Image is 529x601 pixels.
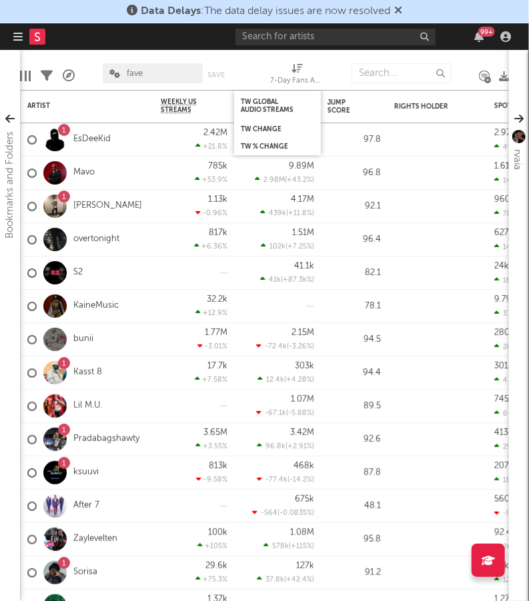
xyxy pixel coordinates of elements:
[73,367,102,378] a: Kasst 8
[207,295,227,304] div: 32.2k
[328,332,381,348] div: 94.5
[73,134,111,145] a: EsDeeKid
[266,376,284,384] span: 12.4k
[328,165,381,181] div: 96.8
[73,500,99,512] a: After 7
[266,576,284,584] span: 37.8k
[196,475,227,484] div: -9.58 %
[265,343,287,350] span: -72.4k
[263,542,314,550] div: ( )
[286,376,312,384] span: +4.28 %
[73,400,102,412] a: Lil M.U.
[494,509,526,518] div: -5.84k
[494,395,514,404] div: 745k
[208,195,227,204] div: 1.13k
[141,6,201,17] span: Data Delays
[286,576,312,584] span: +42.4 %
[494,428,513,437] div: 413k
[252,508,314,517] div: ( )
[328,398,381,414] div: 89.5
[73,567,97,578] a: Sorisa
[265,410,286,417] span: -67.1k
[289,162,314,171] div: 9.89M
[266,476,288,484] span: -77.4k
[494,162,517,171] div: 1.61M
[73,201,142,212] a: [PERSON_NAME]
[73,267,83,279] a: S2
[2,131,18,239] div: Bookmarks and Folders
[241,98,294,114] div: TW Global Audio Streams
[288,210,312,217] span: +11.8 %
[20,57,31,95] div: Edit Columns
[292,229,314,237] div: 1.51M
[328,132,381,148] div: 97.8
[328,498,381,514] div: 48.1
[288,410,312,417] span: -5.88 %
[494,476,522,484] div: 18.4k
[73,300,119,312] a: KaineMusic
[291,195,314,204] div: 4.17M
[263,177,285,184] span: 2.98M
[328,232,381,248] div: 96.4
[266,443,286,450] span: 96.8k
[328,432,381,448] div: 92.6
[41,57,53,95] div: Filters
[394,103,461,111] div: Rights Holder
[494,143,521,151] div: 498k
[494,495,514,504] div: 560k
[195,308,227,317] div: +12.9 %
[260,209,314,217] div: ( )
[494,276,515,285] div: 16k
[209,229,227,237] div: 817k
[194,242,227,251] div: +6.36 %
[290,528,314,537] div: 1.08M
[494,409,517,418] div: 696
[261,242,314,251] div: ( )
[270,243,286,251] span: 102k
[195,375,227,384] div: +7.58 %
[328,365,381,381] div: 94.4
[494,195,515,204] div: 960k
[73,434,139,445] a: Pradabagshawty
[63,57,75,95] div: A&R Pipeline
[256,342,314,350] div: ( )
[291,543,312,550] span: +115 %
[494,176,520,185] div: 148k
[287,177,312,184] span: +43.2 %
[73,534,117,545] a: Zaylevelten
[257,475,314,484] div: ( )
[280,510,312,517] span: -0.0835 %
[255,175,314,184] div: ( )
[261,510,278,517] span: -564
[283,277,312,284] span: +87.3k %
[328,199,381,215] div: 92.1
[328,565,381,581] div: 91.2
[203,428,227,437] div: 3.65M
[295,495,314,504] div: 675k
[161,98,207,114] span: Weekly US Streams
[328,465,381,481] div: 87.8
[195,142,227,151] div: +21.8 %
[235,29,436,45] input: Search for artists
[208,528,227,537] div: 100k
[328,299,381,314] div: 78.1
[269,277,281,284] span: 41k
[73,334,93,345] a: bunii
[494,576,521,584] div: 12.9k
[73,234,119,245] a: overtonight
[141,6,390,17] span: : The data delay issues are now resolved
[509,149,525,170] div: rvaia
[296,562,314,570] div: 127k
[494,342,521,351] div: 20.1k
[494,462,514,470] div: 207k
[205,328,227,337] div: 1.77M
[207,71,225,79] button: Save
[73,467,99,478] a: ksuuvi
[289,343,312,350] span: -3.26 %
[494,376,522,384] div: 4.76k
[271,73,324,89] div: 7-Day Fans Added (7-Day Fans Added)
[352,63,452,83] input: Search...
[241,143,294,151] div: TW % Change
[494,362,513,370] div: 301k
[195,442,227,450] div: +3.55 %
